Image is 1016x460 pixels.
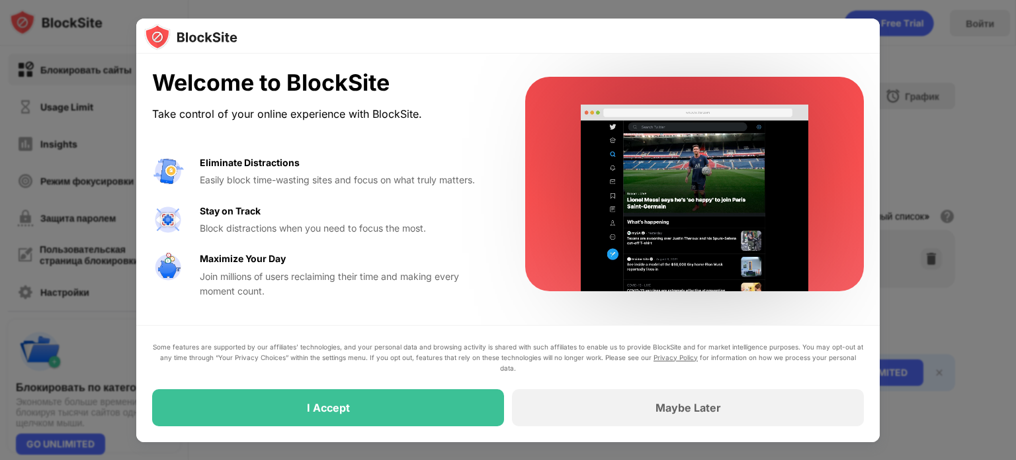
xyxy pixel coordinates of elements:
div: Join millions of users reclaiming their time and making every moment count. [200,269,493,299]
div: Welcome to BlockSite [152,69,493,97]
img: value-focus.svg [152,204,184,236]
a: Privacy Policy [654,353,698,361]
div: Stay on Track [200,204,261,218]
div: Block distractions when you need to focus the most. [200,221,493,236]
div: Maybe Later [656,401,721,414]
div: Eliminate Distractions [200,156,300,170]
img: value-avoid-distractions.svg [152,156,184,187]
div: Easily block time-wasting sites and focus on what truly matters. [200,173,493,187]
img: logo-blocksite.svg [144,24,237,50]
img: value-safe-time.svg [152,252,184,283]
div: Take control of your online experience with BlockSite. [152,105,493,124]
div: Some features are supported by our affiliates’ technologies, and your personal data and browsing ... [152,342,864,373]
div: Maximize Your Day [200,252,286,266]
div: I Accept [307,401,350,414]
